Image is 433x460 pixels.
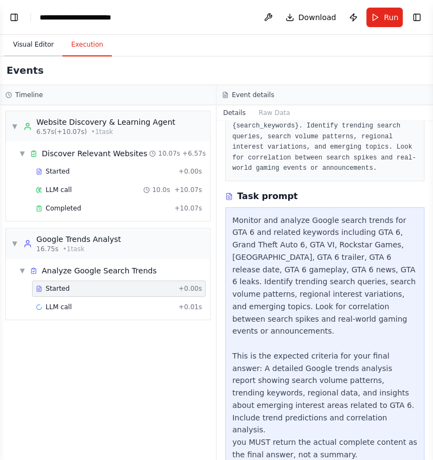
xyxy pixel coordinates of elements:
span: 10.07s [158,149,180,158]
span: + 10.07s [174,186,202,194]
button: Visual Editor [4,34,62,56]
span: ▼ [11,122,18,131]
span: ▼ [11,239,18,248]
span: + 0.00s [179,284,202,293]
div: Google Trends Analyst [36,234,121,245]
nav: breadcrumb [40,12,137,23]
span: ▼ [19,266,26,275]
div: Website Discovery & Learning Agent [36,117,175,127]
span: Run [384,12,398,23]
span: + 10.07s [174,204,202,213]
button: Show left sidebar [7,10,22,25]
h3: Event details [232,91,274,99]
span: • 1 task [91,127,113,136]
span: • 1 task [63,245,85,253]
span: LLM call [46,303,72,311]
span: 10.0s [152,186,170,194]
button: Details [217,105,252,120]
h2: Events [7,63,43,78]
div: Analyze Google Search Trends [42,265,157,276]
button: Run [366,8,403,27]
button: Execution [62,34,112,56]
span: + 6.57s [182,149,206,158]
span: 16.75s [36,245,59,253]
span: Started [46,167,69,176]
h3: Timeline [15,91,43,99]
button: Download [281,8,341,27]
div: Discover Relevant Websites [42,148,147,159]
button: Show right sidebar [409,10,424,25]
h3: Task prompt [237,190,298,203]
button: Raw Data [252,105,297,120]
span: Completed [46,204,81,213]
span: 6.57s (+10.07s) [36,127,87,136]
pre: Monitor and analyze Google search trends for GTA 6 and related keywords including {search_keyword... [232,100,417,174]
span: LLM call [46,186,72,194]
span: Started [46,284,69,293]
span: Download [298,12,336,23]
span: + 0.01s [179,303,202,311]
span: ▼ [19,149,26,158]
span: + 0.00s [179,167,202,176]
